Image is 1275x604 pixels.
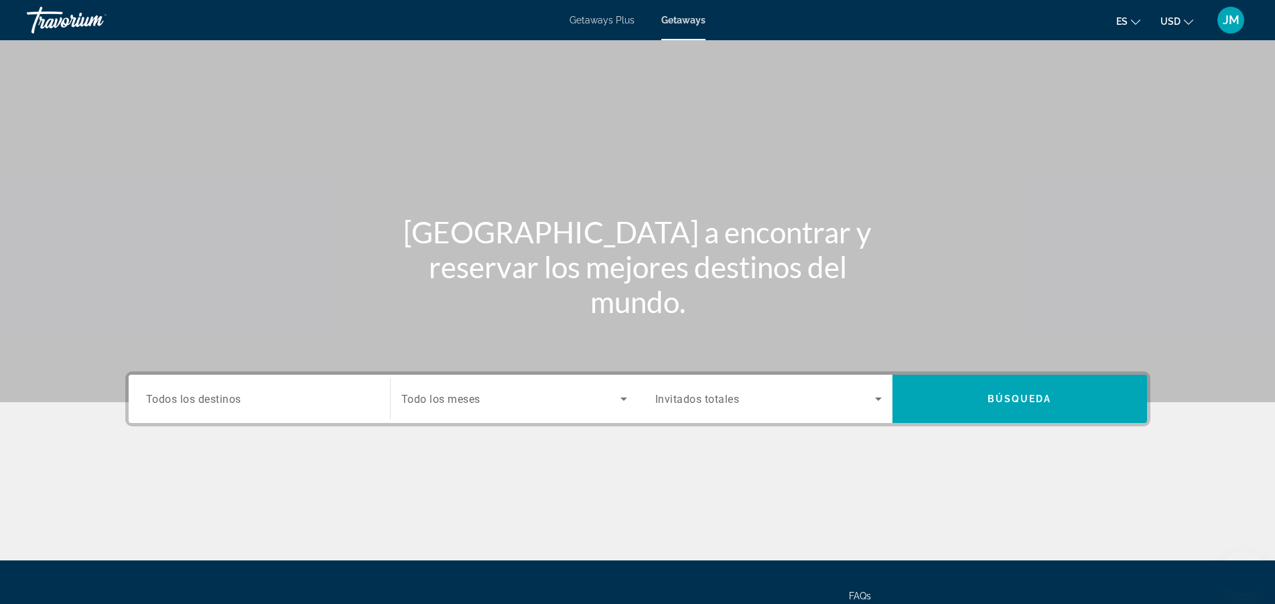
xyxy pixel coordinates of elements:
a: Getaways [661,15,706,25]
span: JM [1223,13,1239,27]
a: FAQs [849,591,871,601]
button: Search [892,375,1147,423]
span: Búsqueda [988,394,1052,404]
input: Select destination [146,391,373,408]
span: Todo los meses [401,393,480,406]
span: Todos los destinos [146,392,241,405]
a: Travorium [27,3,161,38]
h1: [GEOGRAPHIC_DATA] a encontrar y reservar los mejores destinos del mundo. [387,215,889,319]
div: Search widget [129,375,1147,423]
a: Getaways Plus [569,15,634,25]
span: USD [1160,16,1181,27]
iframe: Button to launch messaging window [1221,550,1264,593]
button: Change language [1116,11,1140,31]
button: User Menu [1213,6,1248,34]
span: Invitados totales [655,393,740,406]
button: Change currency [1160,11,1193,31]
span: es [1116,16,1128,27]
